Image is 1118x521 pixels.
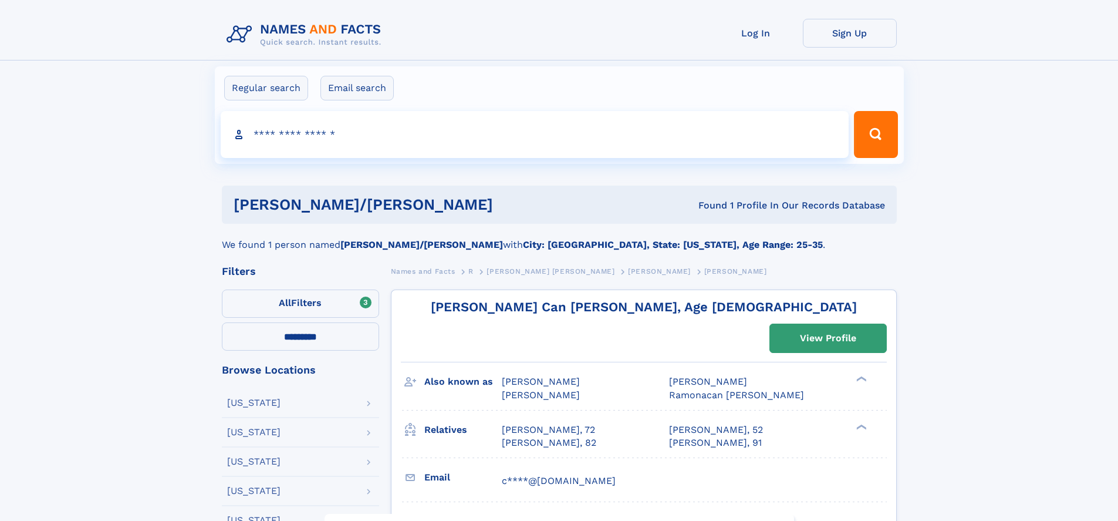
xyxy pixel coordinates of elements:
a: [PERSON_NAME] [PERSON_NAME] [487,264,614,278]
span: [PERSON_NAME] [704,267,767,275]
h3: Relatives [424,420,502,440]
input: search input [221,111,849,158]
div: View Profile [800,325,856,352]
a: [PERSON_NAME], 82 [502,436,596,449]
div: We found 1 person named with . [222,224,897,252]
span: Ramonacan [PERSON_NAME] [669,389,804,401]
b: City: [GEOGRAPHIC_DATA], State: [US_STATE], Age Range: 25-35 [523,239,823,250]
div: Filters [222,266,379,277]
a: [PERSON_NAME] Can [PERSON_NAME], Age [DEMOGRAPHIC_DATA] [431,300,857,314]
h3: Email [424,468,502,488]
div: Found 1 Profile In Our Records Database [596,199,885,212]
div: ❯ [853,375,867,383]
a: [PERSON_NAME] [628,264,691,278]
a: [PERSON_NAME], 72 [502,423,595,436]
div: Browse Locations [222,365,379,375]
span: R [468,267,474,275]
div: [US_STATE] [227,486,281,496]
span: [PERSON_NAME] [628,267,691,275]
label: Regular search [224,76,308,100]
h1: [PERSON_NAME]/[PERSON_NAME] [234,197,596,212]
a: Names and Facts [391,264,455,278]
div: [US_STATE] [227,398,281,408]
label: Filters [222,290,379,318]
span: [PERSON_NAME] [502,376,580,387]
span: All [279,297,291,308]
a: Sign Up [803,19,897,48]
a: Log In [709,19,803,48]
span: [PERSON_NAME] [502,389,580,401]
button: Search Button [854,111,897,158]
h3: Also known as [424,372,502,392]
a: [PERSON_NAME], 52 [669,423,763,436]
img: Logo Names and Facts [222,19,391,51]
div: [US_STATE] [227,457,281,466]
div: ❯ [853,423,867,431]
a: R [468,264,474,278]
span: [PERSON_NAME] [669,376,747,387]
b: [PERSON_NAME]/[PERSON_NAME] [340,239,503,250]
a: View Profile [770,324,886,352]
div: [US_STATE] [227,428,281,437]
span: [PERSON_NAME] [PERSON_NAME] [487,267,614,275]
label: Email search [320,76,394,100]
a: [PERSON_NAME], 91 [669,436,762,449]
